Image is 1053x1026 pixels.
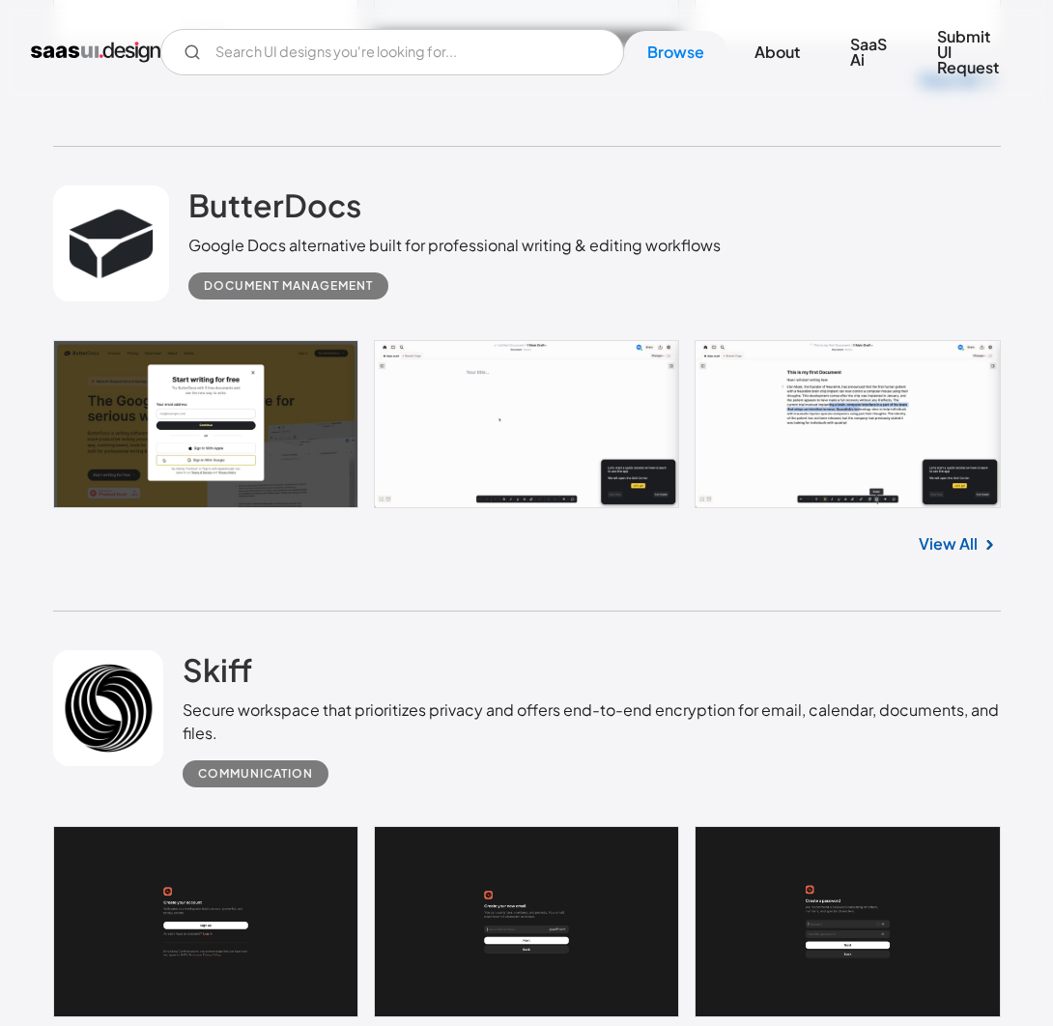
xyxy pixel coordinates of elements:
div: Google Docs alternative built for professional writing & editing workflows [188,234,721,257]
a: Skiff [183,650,252,698]
div: Secure workspace that prioritizes privacy and offers end-to-end encryption for email, calendar, d... [183,698,1000,745]
input: Search UI designs you're looking for... [160,29,624,75]
h2: ButterDocs [188,185,361,224]
a: ButterDocs [188,185,361,234]
div: Document Management [204,274,373,298]
a: About [731,31,823,73]
form: Email Form [160,29,624,75]
a: View All [919,532,978,556]
a: home [31,37,160,68]
a: SaaS Ai [827,23,910,81]
div: Communication [198,762,313,785]
a: Browse [624,31,727,73]
h2: Skiff [183,650,252,689]
a: Submit UI Request [914,15,1022,89]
